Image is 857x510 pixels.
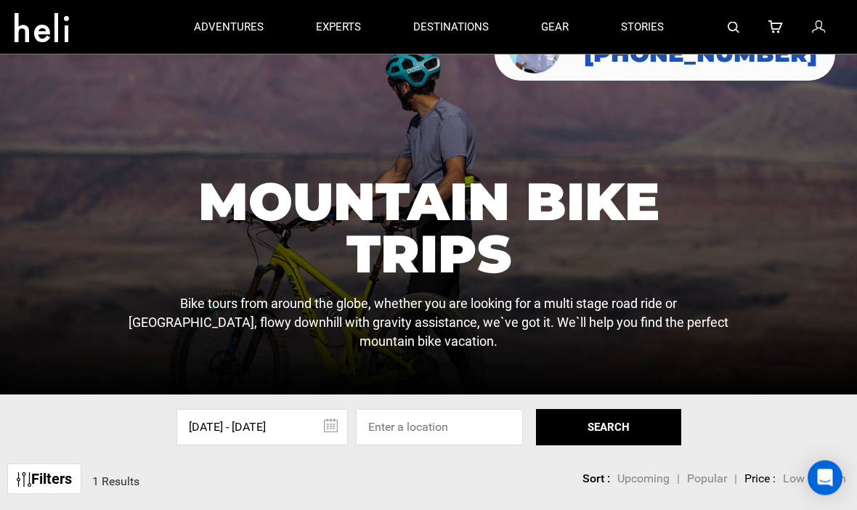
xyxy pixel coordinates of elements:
li: | [677,471,680,488]
p: adventures [194,20,264,35]
button: SEARCH [536,410,681,446]
li: Price : [744,471,776,488]
span: Upcoming [617,472,670,486]
p: Bike tours from around the globe, whether you are looking for a multi stage road ride or [GEOGRAP... [121,295,736,351]
a: [PHONE_NUMBER] [584,41,817,68]
h1: Mountain Bike Trips [121,176,736,280]
p: destinations [413,20,489,35]
input: Enter a location [356,410,523,446]
p: experts [316,20,361,35]
input: Select dates [176,410,348,446]
a: Filters [7,464,81,495]
span: 1 Results [92,475,139,489]
img: btn-icon.svg [17,473,31,487]
li: | [734,471,737,488]
li: Sort : [582,471,610,488]
div: Open Intercom Messenger [808,461,842,495]
span: Popular [687,472,727,486]
span: Low [783,472,805,486]
img: search-bar-icon.svg [728,22,739,33]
